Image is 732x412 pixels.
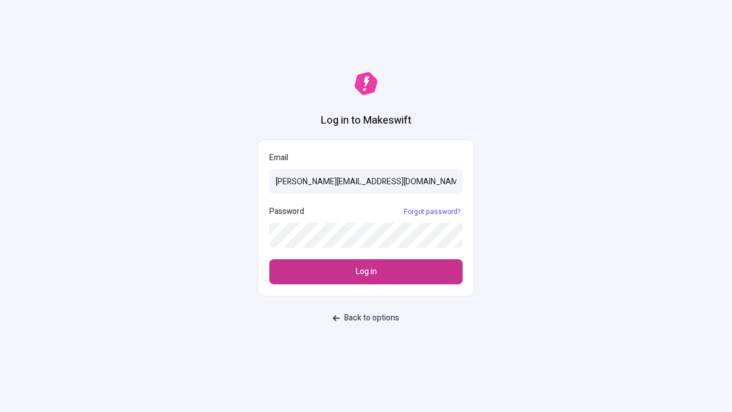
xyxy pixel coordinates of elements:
[269,205,304,218] p: Password
[269,169,463,194] input: Email
[401,207,463,216] a: Forgot password?
[321,113,411,128] h1: Log in to Makeswift
[326,308,406,328] button: Back to options
[356,266,377,278] span: Log in
[269,259,463,284] button: Log in
[269,152,463,164] p: Email
[344,312,399,324] span: Back to options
